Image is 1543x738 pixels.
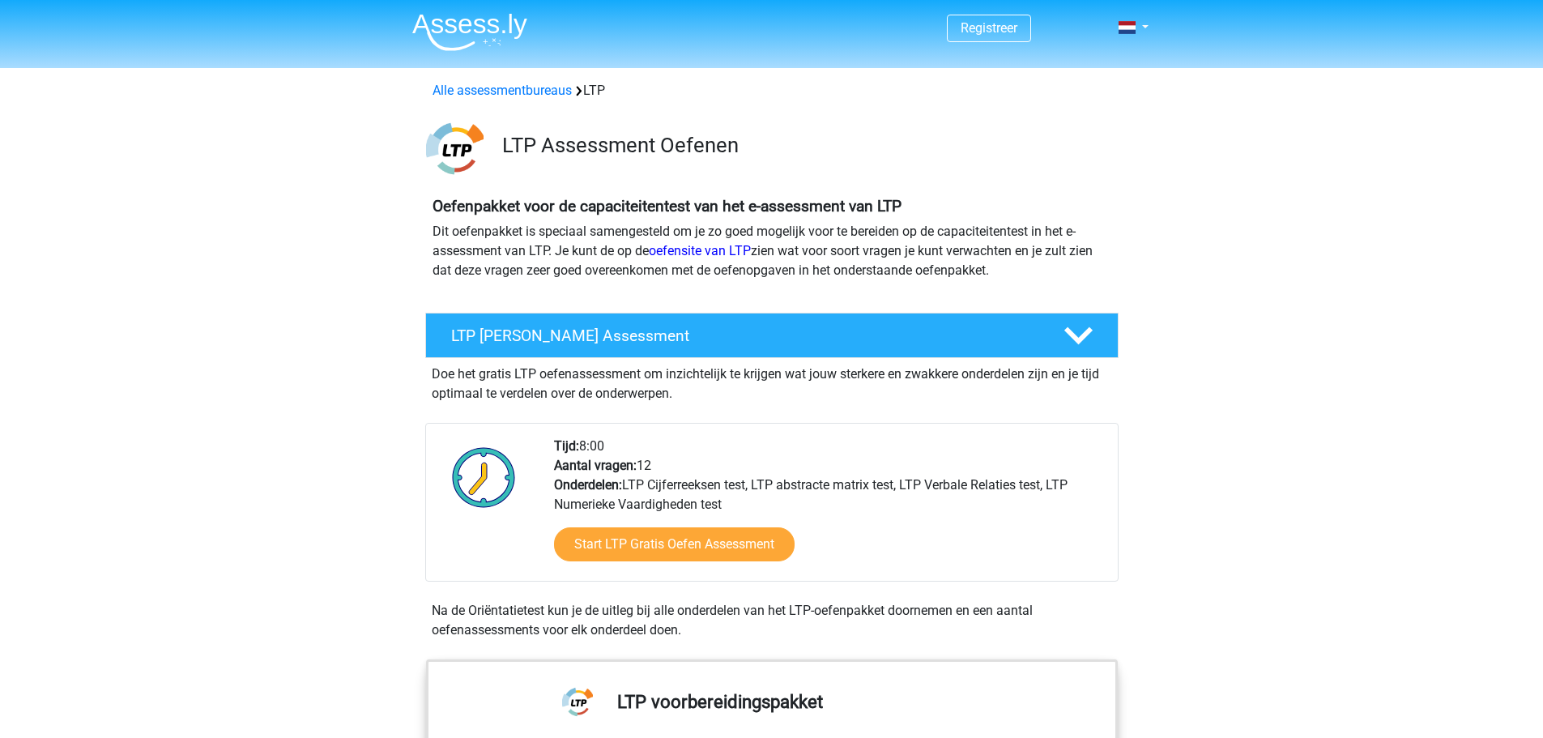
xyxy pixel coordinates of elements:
div: 8:00 12 LTP Cijferreeksen test, LTP abstracte matrix test, LTP Verbale Relaties test, LTP Numerie... [542,437,1117,581]
img: ltp.png [426,120,484,177]
div: LTP [426,81,1118,100]
a: Start LTP Gratis Oefen Assessment [554,527,795,561]
a: LTP [PERSON_NAME] Assessment [419,313,1125,358]
b: Aantal vragen: [554,458,637,473]
p: Dit oefenpakket is speciaal samengesteld om je zo goed mogelijk voor te bereiden op de capaciteit... [433,222,1111,280]
b: Tijd: [554,438,579,454]
a: Registreer [961,20,1017,36]
h3: LTP Assessment Oefenen [502,133,1106,158]
a: oefensite van LTP [649,243,751,258]
b: Onderdelen: [554,477,622,493]
b: Oefenpakket voor de capaciteitentest van het e-assessment van LTP [433,197,902,215]
h4: LTP [PERSON_NAME] Assessment [451,326,1038,345]
img: Assessly [412,13,527,51]
div: Na de Oriëntatietest kun je de uitleg bij alle onderdelen van het LTP-oefenpakket doornemen en ee... [425,601,1119,640]
div: Doe het gratis LTP oefenassessment om inzichtelijk te krijgen wat jouw sterkere en zwakkere onder... [425,358,1119,403]
a: Alle assessmentbureaus [433,83,572,98]
img: Klok [443,437,525,518]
